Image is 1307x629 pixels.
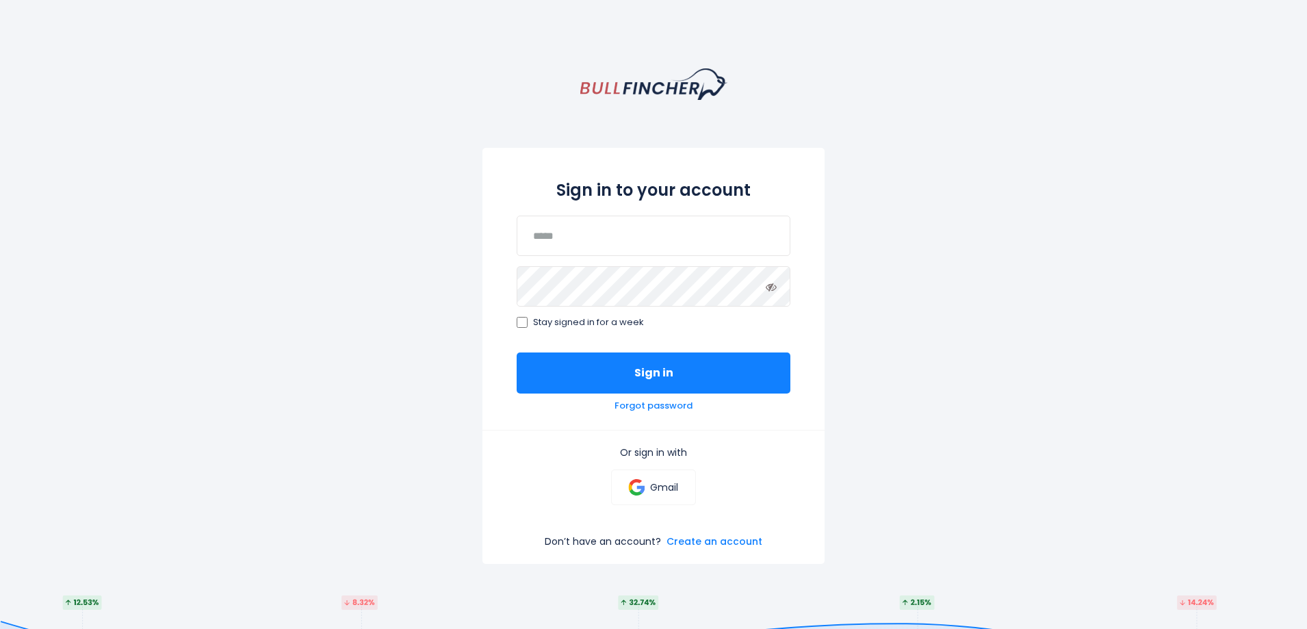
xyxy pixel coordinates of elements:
[517,178,790,202] h2: Sign in to your account
[517,446,790,459] p: Or sign in with
[611,470,695,505] a: Gmail
[517,352,790,394] button: Sign in
[545,535,661,548] p: Don’t have an account?
[614,400,693,412] a: Forgot password
[533,317,644,329] span: Stay signed in for a week
[650,481,678,493] p: Gmail
[667,535,762,548] a: Create an account
[580,68,727,100] a: homepage
[517,317,528,328] input: Stay signed in for a week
